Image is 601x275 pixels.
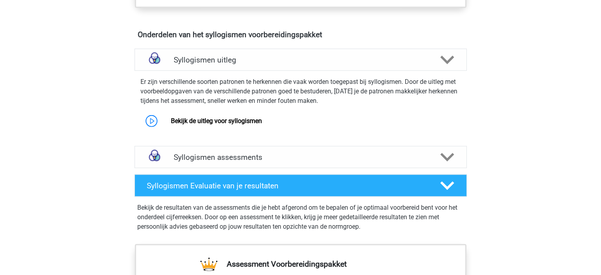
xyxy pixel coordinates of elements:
[131,49,470,71] a: uitleg Syllogismen uitleg
[141,77,461,106] p: Er zijn verschillende soorten patronen te herkennen die vaak worden toegepast bij syllogismen. Do...
[171,117,262,125] a: Bekijk de uitleg voor syllogismen
[144,50,165,70] img: syllogismen uitleg
[138,30,463,39] h4: Onderdelen van het syllogismen voorbereidingspakket
[131,146,470,168] a: assessments Syllogismen assessments
[174,153,428,162] h4: Syllogismen assessments
[144,147,165,167] img: syllogismen assessments
[147,181,428,190] h4: Syllogismen Evaluatie van je resultaten
[174,55,428,64] h4: Syllogismen uitleg
[131,174,470,197] a: Syllogismen Evaluatie van je resultaten
[138,203,464,231] p: Bekijk de resultaten van de assessments die je hebt afgerond om te bepalen of je optimaal voorber...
